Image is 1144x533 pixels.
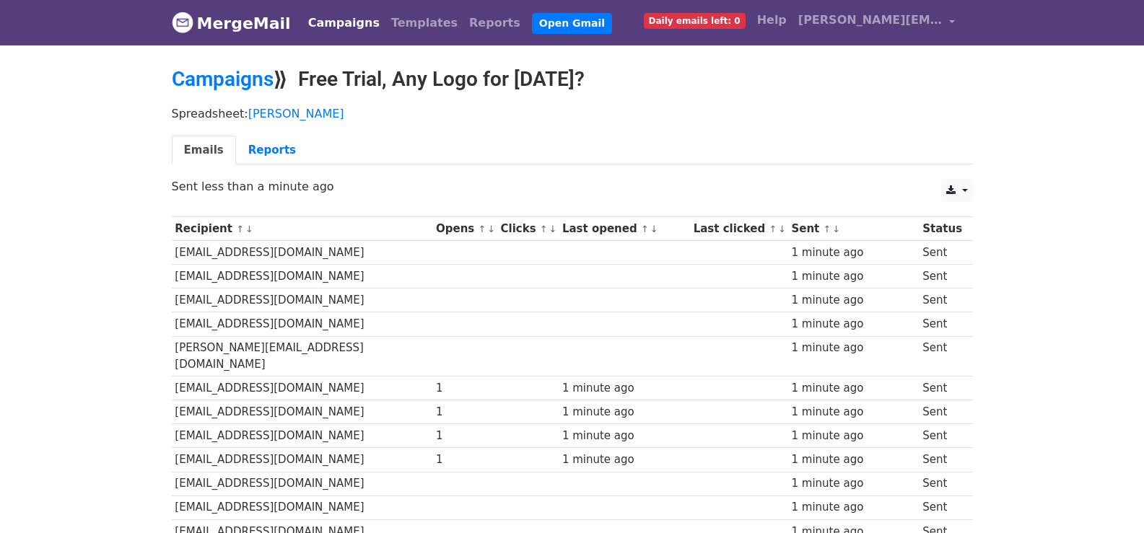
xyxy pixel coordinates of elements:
[791,316,915,332] div: 1 minute ago
[236,224,244,234] a: ↑
[791,499,915,516] div: 1 minute ago
[791,380,915,397] div: 1 minute ago
[172,472,433,495] td: [EMAIL_ADDRESS][DOMAIN_NAME]
[172,448,433,472] td: [EMAIL_ADDRESS][DOMAIN_NAME]
[172,106,973,121] p: Spreadsheet:
[791,404,915,420] div: 1 minute ago
[798,12,943,29] span: [PERSON_NAME][EMAIL_ADDRESS][DOMAIN_NAME]
[172,136,236,165] a: Emails
[919,424,965,448] td: Sent
[919,241,965,265] td: Sent
[236,136,308,165] a: Reports
[559,217,690,241] th: Last opened
[172,400,433,424] td: [EMAIL_ADDRESS][DOMAIN_NAME]
[791,292,915,309] div: 1 minute ago
[172,312,433,336] td: [EMAIL_ADDRESS][DOMAIN_NAME]
[919,376,965,400] td: Sent
[172,67,274,91] a: Campaigns
[919,265,965,288] td: Sent
[172,217,433,241] th: Recipient
[532,13,612,34] a: Open Gmail
[248,107,344,120] a: [PERSON_NAME]
[540,224,548,234] a: ↑
[436,380,494,397] div: 1
[549,224,557,234] a: ↓
[644,13,746,29] span: Daily emails left: 0
[919,400,965,424] td: Sent
[302,9,385,38] a: Campaigns
[751,6,792,35] a: Help
[478,224,486,234] a: ↑
[172,67,973,92] h2: ⟫ Free Trial, Any Logo for [DATE]?
[919,217,965,241] th: Status
[436,451,494,468] div: 1
[172,288,433,312] td: [EMAIL_ADDRESS][DOMAIN_NAME]
[172,336,433,376] td: [PERSON_NAME][EMAIL_ADDRESS][DOMAIN_NAME]
[788,217,920,241] th: Sent
[172,179,973,194] p: Sent less than a minute ago
[385,9,463,38] a: Templates
[769,224,777,234] a: ↑
[172,8,291,38] a: MergeMail
[919,448,965,472] td: Sent
[432,217,497,241] th: Opens
[436,428,494,444] div: 1
[463,9,526,38] a: Reports
[641,224,649,234] a: ↑
[172,241,433,265] td: [EMAIL_ADDRESS][DOMAIN_NAME]
[245,224,253,234] a: ↓
[919,312,965,336] td: Sent
[919,495,965,519] td: Sent
[172,495,433,519] td: [EMAIL_ADDRESS][DOMAIN_NAME]
[172,12,193,33] img: MergeMail logo
[824,224,831,234] a: ↑
[436,404,494,420] div: 1
[919,336,965,376] td: Sent
[562,428,686,444] div: 1 minute ago
[690,217,788,241] th: Last clicked
[791,451,915,468] div: 1 minute ago
[778,224,786,234] a: ↓
[791,475,915,492] div: 1 minute ago
[487,224,495,234] a: ↓
[791,245,915,261] div: 1 minute ago
[562,404,686,420] div: 1 minute ago
[497,217,559,241] th: Clicks
[562,451,686,468] div: 1 minute ago
[791,428,915,444] div: 1 minute ago
[638,6,751,35] a: Daily emails left: 0
[172,376,433,400] td: [EMAIL_ADDRESS][DOMAIN_NAME]
[650,224,658,234] a: ↓
[919,288,965,312] td: Sent
[791,340,915,356] div: 1 minute ago
[791,268,915,285] div: 1 minute ago
[832,224,840,234] a: ↓
[172,424,433,448] td: [EMAIL_ADDRESS][DOMAIN_NAME]
[919,472,965,495] td: Sent
[562,380,686,397] div: 1 minute ago
[172,265,433,288] td: [EMAIL_ADDRESS][DOMAIN_NAME]
[792,6,961,40] a: [PERSON_NAME][EMAIL_ADDRESS][DOMAIN_NAME]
